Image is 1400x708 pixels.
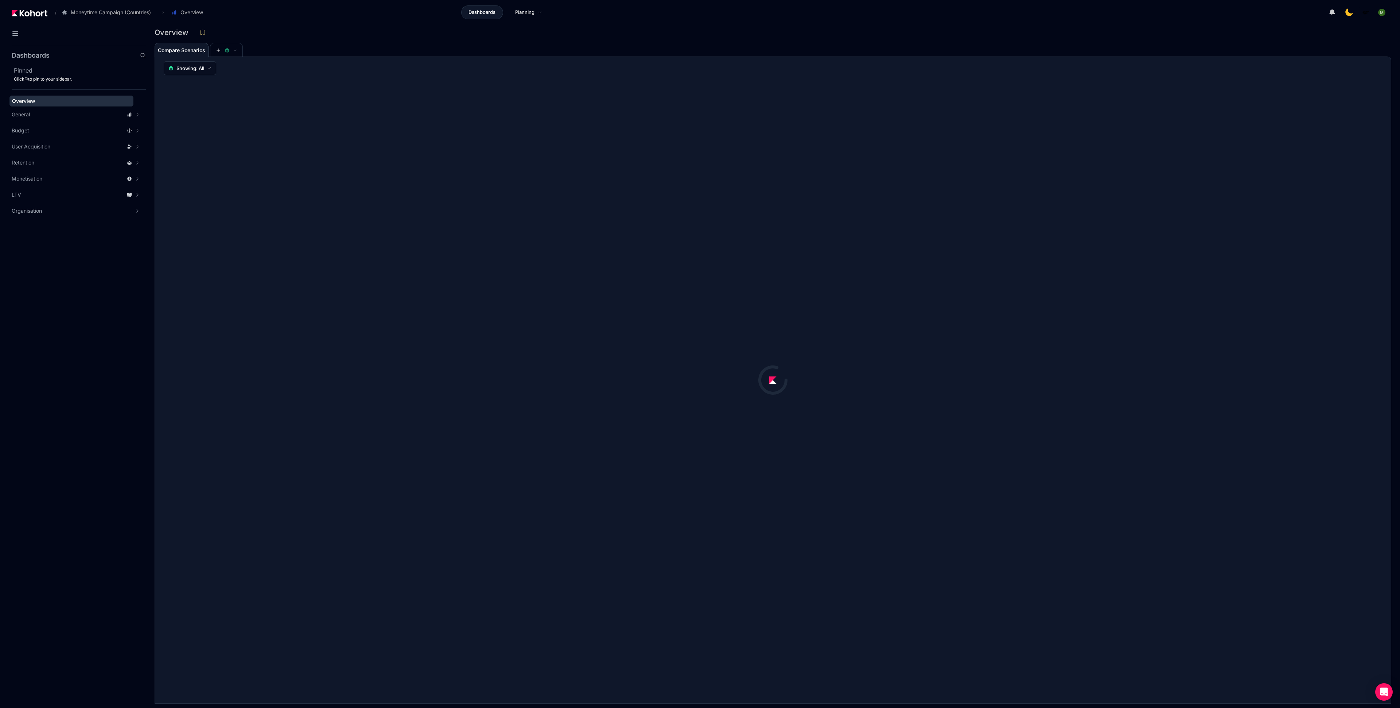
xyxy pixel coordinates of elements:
[9,96,133,107] a: Overview
[12,207,42,214] span: Organisation
[1362,9,1369,16] img: logo_MoneyTimeLogo_1_20250619094856634230.png
[168,6,211,19] button: Overview
[461,5,503,19] a: Dashboards
[1375,683,1393,701] div: Open Intercom Messenger
[14,66,146,75] h2: Pinned
[158,48,205,53] span: Compare Scenarios
[515,9,534,16] span: Planning
[12,191,21,198] span: LTV
[468,9,495,16] span: Dashboards
[58,6,159,19] button: Moneytime Campaign (Countries)
[12,175,42,182] span: Monetisation
[12,111,30,118] span: General
[164,61,216,75] button: Showing: All
[180,9,203,16] span: Overview
[507,5,549,19] a: Planning
[12,10,47,16] img: Kohort logo
[12,143,50,150] span: User Acquisition
[12,127,29,134] span: Budget
[12,98,35,104] span: Overview
[12,159,34,166] span: Retention
[12,52,50,59] h2: Dashboards
[176,65,204,72] span: Showing: All
[71,9,151,16] span: Moneytime Campaign (Countries)
[155,29,193,36] h3: Overview
[161,9,166,15] span: ›
[49,9,57,16] span: /
[14,76,146,82] div: Click to pin to your sidebar.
